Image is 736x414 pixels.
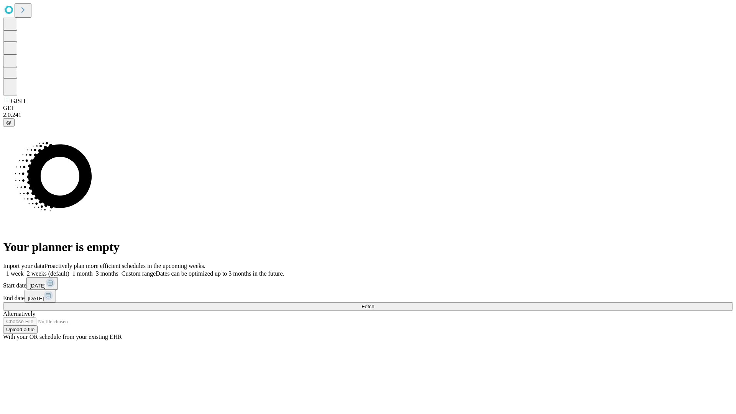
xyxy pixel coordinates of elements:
button: [DATE] [25,290,56,302]
span: 2 weeks (default) [27,270,69,277]
div: 2.0.241 [3,112,733,118]
span: 1 month [72,270,93,277]
div: End date [3,290,733,302]
span: With your OR schedule from your existing EHR [3,333,122,340]
h1: Your planner is empty [3,240,733,254]
button: Upload a file [3,325,38,333]
span: GJSH [11,98,25,104]
div: GEI [3,105,733,112]
button: @ [3,118,15,127]
span: Alternatively [3,310,35,317]
button: Fetch [3,302,733,310]
span: @ [6,120,11,125]
span: Proactively plan more efficient schedules in the upcoming weeks. [44,263,205,269]
button: [DATE] [26,277,58,290]
span: [DATE] [28,296,44,301]
span: Fetch [361,304,374,309]
div: Start date [3,277,733,290]
span: 3 months [96,270,118,277]
span: [DATE] [30,283,46,289]
span: Dates can be optimized up to 3 months in the future. [156,270,284,277]
span: 1 week [6,270,24,277]
span: Import your data [3,263,44,269]
span: Custom range [122,270,156,277]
